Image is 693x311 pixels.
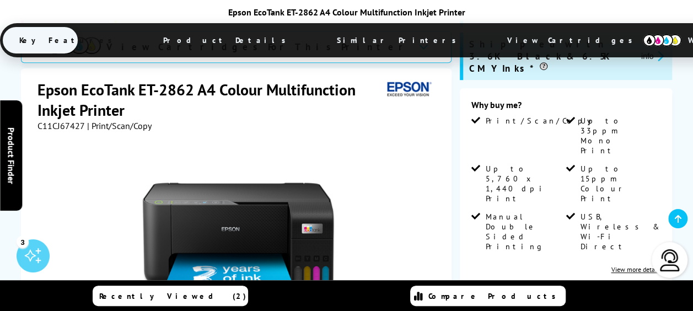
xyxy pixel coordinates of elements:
span: Product Finder [6,127,17,184]
span: Similar Printers [320,27,479,53]
span: | Print/Scan/Copy [87,120,152,131]
div: 3 [17,235,29,248]
a: Compare Products [410,286,566,306]
img: cmyk-icon.svg [643,34,681,46]
span: Up to 5,760 x 1,440 dpi Print [485,164,564,203]
span: Manual Double Sided Printing [485,212,564,251]
a: View more details [611,265,661,274]
span: USB, Wireless & Wi-Fi Direct [581,212,659,251]
span: Recently Viewed (2) [99,291,246,301]
span: Up to 33ppm Mono Print [581,116,659,155]
a: Recently Viewed (2) [93,286,248,306]
span: Key Features [3,27,135,53]
span: View Cartridges [491,26,659,55]
img: user-headset-light.svg [659,249,681,271]
span: Compare Products [428,291,562,301]
img: Epson [383,79,433,100]
span: Print/Scan/Copy [485,116,599,126]
div: Why buy me? [471,99,661,116]
span: Product Details [147,27,308,53]
span: Up to 15ppm Colour Print [581,164,659,203]
h1: Epson EcoTank ET-2862 A4 Colour Multifunction Inkjet Printer [37,79,383,120]
span: C11CJ67427 [37,120,85,131]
